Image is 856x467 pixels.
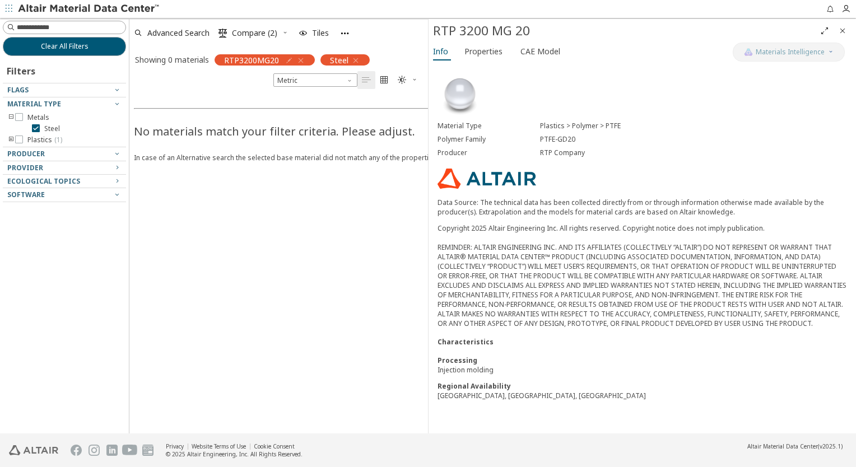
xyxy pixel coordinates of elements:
[224,55,279,65] span: RTP3200MG20
[744,48,753,57] img: AI Copilot
[398,76,407,85] i: 
[540,122,847,130] div: Plastics > Polymer > PTFE
[18,3,161,15] img: Altair Material Data Center
[433,43,448,60] span: Info
[7,163,43,172] span: Provider
[27,136,62,144] span: Plastics
[375,71,393,89] button: Tile View
[192,442,246,450] a: Website Terms of Use
[273,73,357,87] div: Unit System
[135,54,209,65] div: Showing 0 materials
[7,190,45,199] span: Software
[438,72,482,117] img: Material Type Image
[166,442,184,450] a: Privacy
[7,136,15,144] i: toogle group
[438,148,540,157] div: Producer
[747,442,843,450] div: (v2025.1)
[464,43,503,60] span: Properties
[393,71,422,89] button: Theme
[438,381,847,391] div: Regional Availability
[3,37,126,56] button: Clear All Filters
[380,76,389,85] i: 
[438,122,540,130] div: Material Type
[254,442,295,450] a: Cookie Consent
[362,76,371,85] i: 
[3,147,126,161] button: Producer
[273,73,357,87] span: Metric
[7,113,15,122] i: toogle group
[27,113,49,122] span: Metals
[747,442,818,450] span: Altair Material Data Center
[330,55,348,65] span: Steel
[438,391,847,400] div: [GEOGRAPHIC_DATA], [GEOGRAPHIC_DATA], [GEOGRAPHIC_DATA]
[3,97,126,111] button: Material Type
[54,135,62,144] span: ( 1 )
[3,175,126,188] button: Ecological Topics
[232,29,277,37] span: Compare (2)
[3,83,126,97] button: Flags
[3,56,41,83] div: Filters
[540,135,847,144] div: PTFE-GD20
[9,445,58,455] img: Altair Engineering
[438,135,540,144] div: Polymer Family
[44,124,60,133] span: Steel
[756,48,825,57] span: Materials Intelligence
[733,43,845,62] button: AI CopilotMaterials Intelligence
[834,22,852,40] button: Close
[7,176,80,186] span: Ecological Topics
[816,22,834,40] button: Full Screen
[438,169,536,189] img: Logo - Provider
[7,99,61,109] span: Material Type
[520,43,560,60] span: CAE Model
[312,29,329,37] span: Tiles
[7,149,45,158] span: Producer
[438,198,847,217] p: Data Source: The technical data has been collected directly from or through information otherwise...
[540,148,847,157] div: RTP Company
[438,365,847,375] div: Injection molding
[166,450,303,458] div: © 2025 Altair Engineering, Inc. All Rights Reserved.
[438,223,847,328] div: Copyright 2025 Altair Engineering Inc. All rights reserved. Copyright notice does not imply publi...
[7,85,29,95] span: Flags
[357,71,375,89] button: Table View
[3,188,126,202] button: Software
[41,42,89,51] span: Clear All Filters
[433,22,816,40] div: RTP 3200 MG 20
[438,337,847,347] div: Characteristics
[438,356,847,365] div: Processing
[3,161,126,175] button: Provider
[218,29,227,38] i: 
[147,29,210,37] span: Advanced Search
